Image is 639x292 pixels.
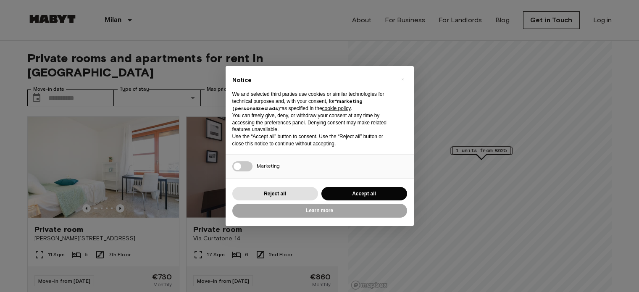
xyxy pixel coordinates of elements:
p: You can freely give, deny, or withdraw your consent at any time by accessing the preferences pane... [232,112,394,133]
a: cookie policy [322,105,351,111]
button: Close this notice [396,73,410,86]
button: Learn more [232,204,407,218]
button: Reject all [232,187,318,201]
button: Accept all [321,187,407,201]
strong: “marketing (personalized ads)” [232,98,363,111]
span: × [401,74,404,84]
h2: Notice [232,76,394,84]
p: Use the “Accept all” button to consent. Use the “Reject all” button or close this notice to conti... [232,133,394,147]
p: We and selected third parties use cookies or similar technologies for technical purposes and, wit... [232,91,394,112]
span: Marketing [257,163,280,169]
